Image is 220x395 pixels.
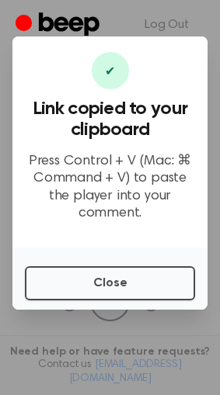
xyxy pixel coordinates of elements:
[92,52,129,89] div: ✔
[16,10,103,40] a: Beep
[129,6,204,43] a: Log Out
[25,99,195,140] h3: Link copied to your clipboard
[25,266,195,300] button: Close
[25,153,195,223] p: Press Control + V (Mac: ⌘ Command + V) to paste the player into your comment.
